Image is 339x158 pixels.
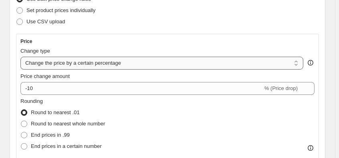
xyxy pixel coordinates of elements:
span: End prices in a certain number [31,143,101,149]
span: Round to nearest .01 [31,109,79,115]
input: -15 [20,82,263,95]
h3: Price [20,38,32,45]
span: Set product prices individually [26,7,95,13]
span: Use CSV upload [26,18,65,25]
span: End prices in .99 [31,132,70,138]
span: Rounding [20,98,43,104]
span: Change type [20,48,50,54]
div: help [307,59,315,67]
span: % (Price drop) [264,85,298,91]
span: Price change amount [20,73,70,79]
span: Round to nearest whole number [31,121,105,127]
